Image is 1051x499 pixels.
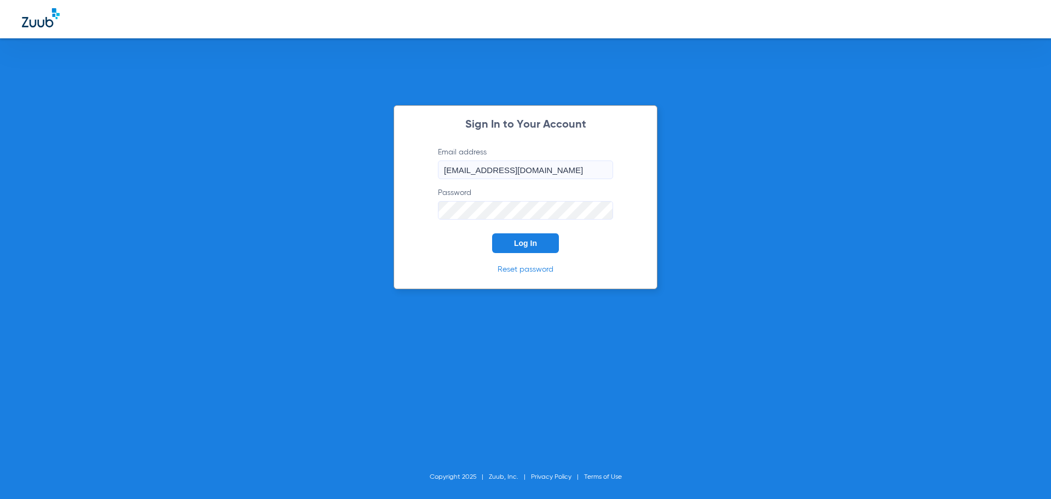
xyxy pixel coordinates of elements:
[489,472,531,483] li: Zuub, Inc.
[438,147,613,179] label: Email address
[996,446,1051,499] iframe: Chat Widget
[584,474,622,480] a: Terms of Use
[22,8,60,27] img: Zuub Logo
[514,239,537,248] span: Log In
[438,187,613,220] label: Password
[438,160,613,179] input: Email address
[430,472,489,483] li: Copyright 2025
[492,233,559,253] button: Log In
[438,201,613,220] input: Password
[531,474,571,480] a: Privacy Policy
[421,119,630,130] h2: Sign In to Your Account
[498,266,553,273] a: Reset password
